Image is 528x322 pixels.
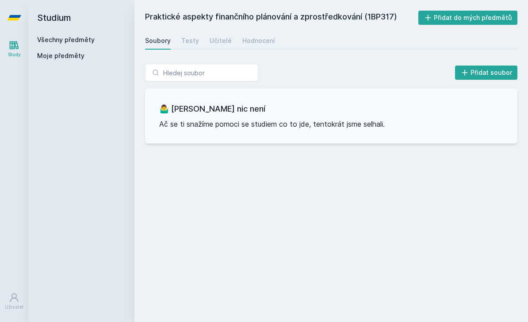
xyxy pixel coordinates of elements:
[181,32,199,50] a: Testy
[242,32,275,50] a: Hodnocení
[418,11,518,25] button: Přidat do mých předmětů
[455,66,518,80] button: Přidat soubor
[242,36,275,45] div: Hodnocení
[2,35,27,62] a: Study
[210,36,232,45] div: Učitelé
[37,51,84,60] span: Moje předměty
[5,304,23,310] div: Uživatel
[37,36,95,43] a: Všechny předměty
[159,119,503,129] p: Ač se ti snažíme pomoci se studiem co to jde, tentokrát jsme selhali.
[145,32,171,50] a: Soubory
[8,51,21,58] div: Study
[145,36,171,45] div: Soubory
[159,103,503,115] h3: 🤷‍♂️ [PERSON_NAME] nic není
[181,36,199,45] div: Testy
[210,32,232,50] a: Učitelé
[145,64,258,81] input: Hledej soubor
[2,288,27,315] a: Uživatel
[145,11,418,25] h2: Praktické aspekty finančního plánování a zprostředkování (1BP317)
